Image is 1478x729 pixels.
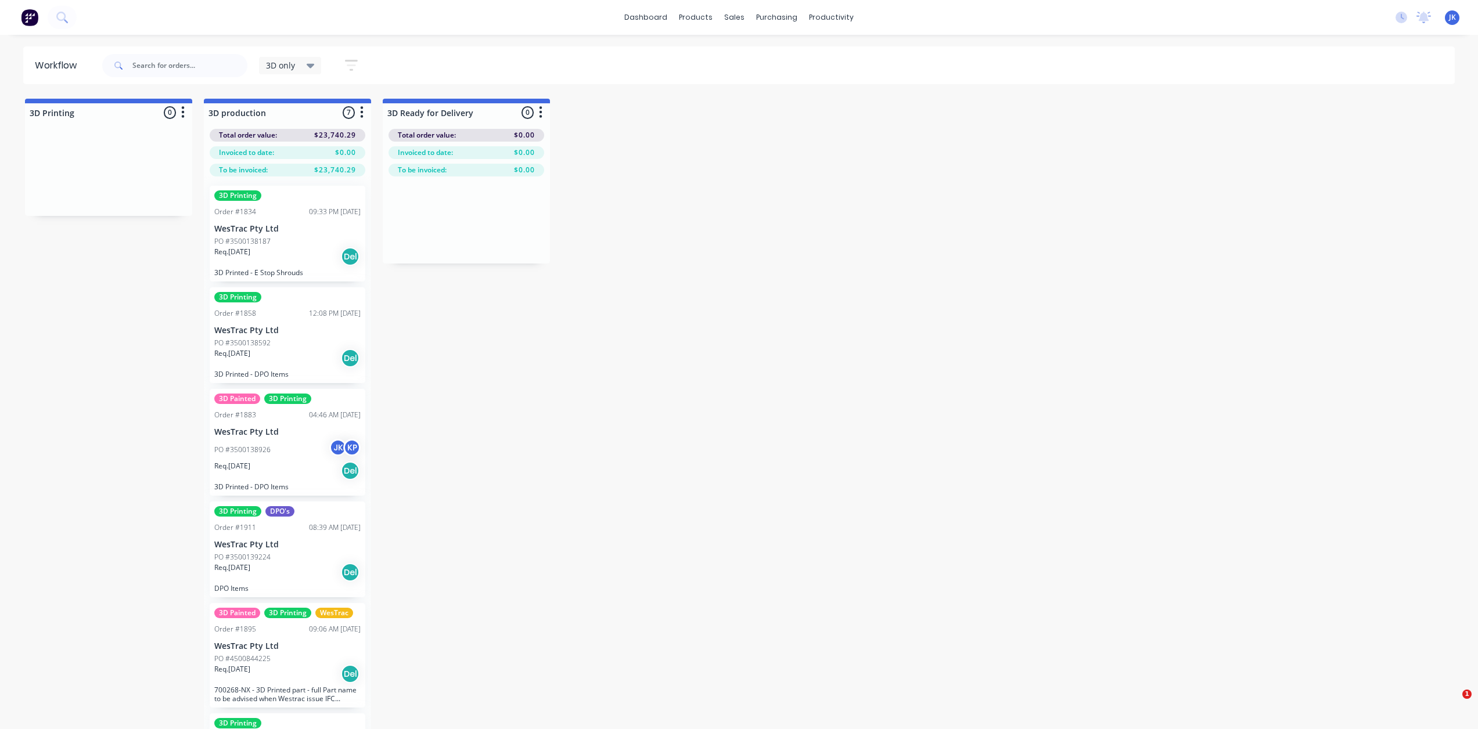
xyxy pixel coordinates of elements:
p: Req. [DATE] [214,247,250,257]
span: $0.00 [514,147,535,158]
span: $23,740.29 [314,165,356,175]
div: DPO's [265,506,294,517]
span: Total order value: [398,130,456,140]
div: 3D PrintingOrder #185812:08 PM [DATE]WesTrac Pty LtdPO #3500138592Req.[DATE]Del3D Printed - DPO I... [210,287,365,383]
a: dashboard [618,9,673,26]
p: DPO Items [214,584,361,593]
p: PO #3500139224 [214,552,271,562]
div: Del [341,461,359,480]
span: $0.00 [335,147,356,158]
div: sales [718,9,750,26]
span: $0.00 [514,130,535,140]
div: 3D Printing [214,506,261,517]
p: Req. [DATE] [214,664,250,674]
div: products [673,9,718,26]
div: Del [341,247,359,266]
div: KP [343,439,361,456]
span: 1 [1462,690,1472,699]
div: 3D Printing [264,394,311,404]
p: WesTrac Pty Ltd [214,540,361,550]
div: 3D Painted3D PrintingOrder #188304:46 AM [DATE]WesTrac Pty LtdPO #3500138926JKKPReq.[DATE]Del3D P... [210,389,365,496]
div: 04:46 AM [DATE] [309,410,361,420]
p: PO #3500138592 [214,338,271,348]
div: purchasing [750,9,803,26]
p: Req. [DATE] [214,348,250,359]
div: Order #1883 [214,410,256,420]
span: To be invoiced: [219,165,268,175]
p: WesTrac Pty Ltd [214,224,361,234]
div: 3D PrintingOrder #183409:33 PM [DATE]WesTrac Pty LtdPO #3500138187Req.[DATE]Del3D Printed - E Sto... [210,186,365,282]
div: JK [329,439,347,456]
img: Factory [21,9,38,26]
span: JK [1449,12,1456,23]
div: 09:33 PM [DATE] [309,207,361,217]
div: WesTrac [315,608,353,618]
p: PO #3500138187 [214,236,271,247]
div: 3D Printing [264,608,311,618]
div: Order #1858 [214,308,256,319]
div: 3D Painted [214,394,260,404]
span: To be invoiced: [398,165,447,175]
div: 3D PrintingDPO'sOrder #191108:39 AM [DATE]WesTrac Pty LtdPO #3500139224Req.[DATE]DelDPO Items [210,501,365,597]
p: 3D Printed - E Stop Shrouds [214,268,361,277]
p: 3D Printed - DPO Items [214,482,361,491]
span: 3D only [266,59,295,71]
div: Workflow [35,59,82,73]
p: PO #4500844225 [214,654,271,664]
p: WesTrac Pty Ltd [214,427,361,437]
div: Del [341,563,359,582]
div: 08:39 AM [DATE] [309,522,361,533]
p: Req. [DATE] [214,461,250,471]
div: 12:08 PM [DATE] [309,308,361,319]
p: Req. [DATE] [214,562,250,573]
input: Search for orders... [132,54,247,77]
div: Order #1911 [214,522,256,533]
div: Del [341,349,359,367]
div: 3D Printing [214,718,261,728]
iframe: Intercom live chat [1439,690,1466,717]
p: 700268-NX - 3D Printed part - full Part name to be advised when Westrac issue IFC drawing(s) [214,685,361,703]
div: 3D Printing [214,190,261,201]
div: Order #1895 [214,624,256,634]
div: productivity [803,9,860,26]
span: $23,740.29 [314,130,356,140]
div: Order #1834 [214,207,256,217]
div: 3D Printing [214,292,261,302]
p: PO #3500138926 [214,445,271,455]
div: Del [341,665,359,683]
div: 3D Painted [214,608,260,618]
span: Invoiced to date: [398,147,453,158]
div: 09:06 AM [DATE] [309,624,361,634]
div: 3D Painted3D PrintingWesTracOrder #189509:06 AM [DATE]WesTrac Pty LtdPO #4500844225Req.[DATE]Del7... [210,603,365,708]
p: WesTrac Pty Ltd [214,641,361,651]
span: Total order value: [219,130,277,140]
span: Invoiced to date: [219,147,274,158]
span: $0.00 [514,165,535,175]
p: 3D Printed - DPO Items [214,370,361,378]
p: WesTrac Pty Ltd [214,326,361,335]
